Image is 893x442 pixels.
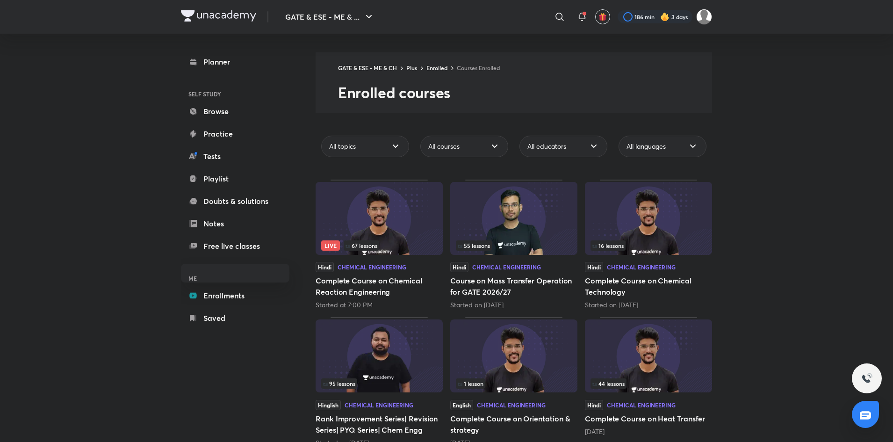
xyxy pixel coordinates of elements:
[450,400,473,410] span: English
[591,240,706,251] div: infocontainer
[338,83,712,102] h2: Enrolled courses
[595,9,610,24] button: avatar
[321,378,437,389] div: infocontainer
[181,10,256,24] a: Company Logo
[585,413,712,424] h5: Complete Course on Heat Transfer
[316,300,443,310] div: Started at 7:00 PM
[316,180,443,310] div: Complete Course on Chemical Reaction Engineering
[338,264,406,270] div: Chemical Engineering
[585,400,603,410] span: Hindi
[323,381,355,386] span: 95 lessons
[450,182,577,255] img: Thumbnail
[591,378,706,389] div: left
[585,427,712,436] div: 1 month ago
[321,240,437,251] div: infosection
[181,102,289,121] a: Browse
[181,10,256,22] img: Company Logo
[321,240,437,251] div: infocontainer
[585,300,712,310] div: Started on Sep 30
[181,86,289,102] h6: SELF STUDY
[428,142,460,151] span: All courses
[472,264,541,270] div: Chemical Engineering
[456,378,572,389] div: infocontainer
[450,180,577,310] div: Course on Mass Transfer Operation for GATE 2026/27
[181,214,289,233] a: Notes
[181,124,289,143] a: Practice
[627,142,666,151] span: All languages
[321,240,340,251] span: Live
[406,64,417,72] a: Plus
[321,240,437,251] div: left
[181,286,289,305] a: Enrollments
[338,64,397,72] a: GATE & ESE - ME & CH
[456,378,572,389] div: infosection
[316,262,334,272] span: Hindi
[450,262,468,272] span: Hindi
[607,402,676,408] div: Chemical Engineering
[181,237,289,255] a: Free live classes
[450,275,577,297] h5: Course on Mass Transfer Operation for GATE 2026/27
[181,169,289,188] a: Playlist
[316,413,443,435] h5: Rank Improvement Series| Revision Series| PYQ Series| Chem Engg
[458,381,483,386] span: 1 lesson
[585,180,712,310] div: Complete Course on Chemical Technology
[592,243,624,248] span: 16 lessons
[316,319,443,392] img: Thumbnail
[585,262,603,272] span: Hindi
[591,240,706,251] div: left
[316,400,341,410] span: Hinglish
[696,9,712,25] img: Prakhar Mishra
[591,240,706,251] div: infosection
[585,319,712,392] img: Thumbnail
[181,270,289,286] h6: ME
[450,300,577,310] div: Started on Jul 24
[456,240,572,251] div: infosection
[321,378,437,389] div: left
[598,13,607,21] img: avatar
[585,182,712,255] img: Thumbnail
[346,243,377,248] span: 67 lessons
[456,378,572,389] div: left
[456,240,572,251] div: infocontainer
[181,192,289,210] a: Doubts & solutions
[457,64,500,72] a: Courses Enrolled
[527,142,566,151] span: All educators
[181,147,289,166] a: Tests
[660,12,670,22] img: streak
[585,275,712,297] h5: Complete Course on Chemical Technology
[316,182,443,255] img: Thumbnail
[181,52,289,71] a: Planner
[591,378,706,389] div: infocontainer
[329,142,356,151] span: All topics
[456,240,572,251] div: left
[861,373,872,384] img: ttu
[280,7,380,26] button: GATE & ESE - ME & ...
[181,309,289,327] a: Saved
[591,378,706,389] div: infosection
[345,402,413,408] div: Chemical Engineering
[316,275,443,297] h5: Complete Course on Chemical Reaction Engineering
[450,319,577,392] img: Thumbnail
[321,378,437,389] div: infosection
[607,264,676,270] div: Chemical Engineering
[450,413,577,435] h5: Complete Course on Orientation & strategy
[477,402,546,408] div: Chemical Engineering
[426,64,447,72] a: Enrolled
[592,381,625,386] span: 44 lessons
[458,243,490,248] span: 55 lessons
